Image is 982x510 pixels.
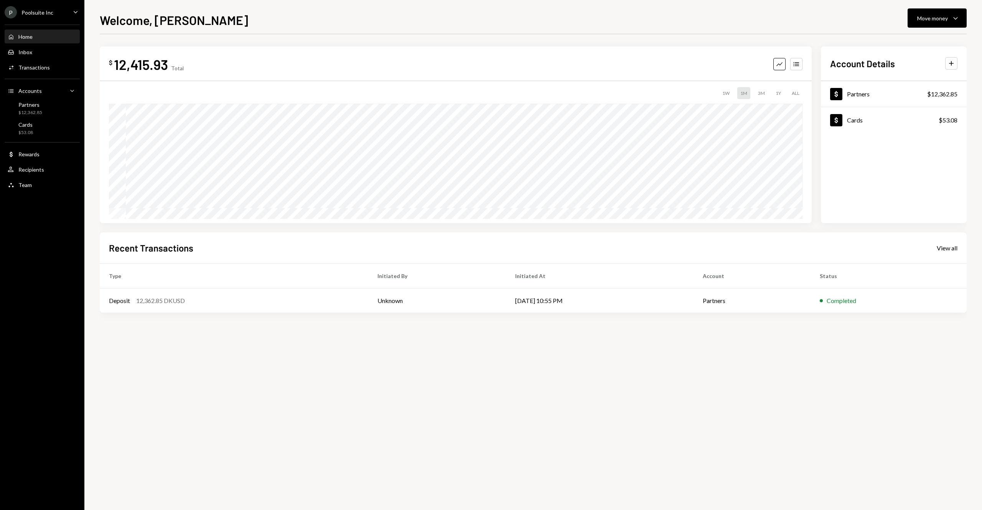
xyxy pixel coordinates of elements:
div: Deposit [109,296,130,305]
div: $ [109,59,112,66]
div: Accounts [18,88,42,94]
a: View all [937,243,957,252]
div: $53.08 [18,129,33,136]
a: Partners$12,362.85 [821,81,967,107]
a: Home [5,30,80,43]
th: Account [694,263,811,288]
div: $12,362.85 [18,109,42,116]
a: Cards$53.08 [821,107,967,133]
button: Move money [908,8,967,28]
div: Poolsuite Inc [21,9,53,16]
th: Initiated By [368,263,506,288]
div: 12,362.85 DKUSD [136,296,185,305]
a: Rewards [5,147,80,161]
div: Transactions [18,64,50,71]
td: Partners [694,288,811,313]
div: 1W [719,87,733,99]
div: Completed [827,296,856,305]
div: Partners [18,101,42,108]
div: $12,362.85 [927,89,957,99]
h2: Recent Transactions [109,242,193,254]
div: Partners [847,90,870,98]
a: Cards$53.08 [5,119,80,137]
div: P [5,6,17,18]
div: Home [18,33,33,40]
a: Team [5,178,80,192]
div: Cards [847,116,863,124]
th: Initiated At [506,263,694,288]
div: 3M [755,87,768,99]
a: Accounts [5,84,80,98]
div: Recipients [18,166,44,173]
div: View all [937,244,957,252]
div: Rewards [18,151,40,157]
div: Cards [18,121,33,128]
th: Type [100,263,368,288]
td: Unknown [368,288,506,313]
h1: Welcome, [PERSON_NAME] [100,12,248,28]
div: 1Y [773,87,784,99]
div: ALL [789,87,802,99]
td: [DATE] 10:55 PM [506,288,694,313]
a: Partners$12,362.85 [5,99,80,118]
div: 12,415.93 [114,56,168,73]
div: Total [171,65,184,71]
a: Recipients [5,162,80,176]
th: Status [811,263,967,288]
div: Move money [917,14,948,22]
a: Inbox [5,45,80,59]
a: Transactions [5,60,80,74]
div: $53.08 [939,116,957,125]
div: Team [18,182,32,188]
div: 1M [737,87,750,99]
h2: Account Details [830,57,895,70]
div: Inbox [18,49,32,55]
